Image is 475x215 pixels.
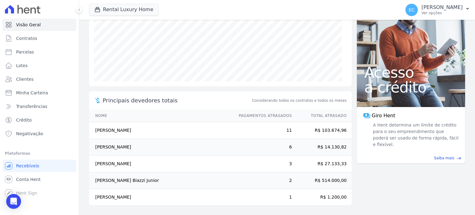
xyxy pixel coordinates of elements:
td: 2 [233,172,292,189]
td: R$ 14.130,82 [292,139,352,156]
div: Plataformas [5,150,74,157]
th: Pagamentos Atrasados [233,110,292,122]
a: Clientes [2,73,76,85]
span: Giro Hent [372,112,395,119]
span: Lotes [16,62,28,69]
button: Rental Luxury Home [89,4,159,15]
td: 1 [233,189,292,206]
span: Parcelas [16,49,34,55]
a: Recebíveis [2,160,76,172]
p: [PERSON_NAME] [422,4,463,11]
td: 6 [233,139,292,156]
span: Negativação [16,131,43,137]
span: Clientes [16,76,33,82]
span: Visão Geral [16,22,41,28]
span: A Hent determina um limite de crédito para o seu empreendimento que poderá ser usado de forma ráp... [372,122,459,148]
a: Transferências [2,100,76,113]
span: Crédito [16,117,32,123]
span: a crédito [364,80,458,95]
button: EC [PERSON_NAME] Ver opções [400,1,475,19]
p: Ver opções [422,11,463,15]
span: Transferências [16,103,47,110]
span: Contratos [16,35,37,41]
td: [PERSON_NAME] [89,139,233,156]
span: Recebíveis [16,163,39,169]
span: Minha Carteira [16,90,48,96]
td: [PERSON_NAME] [89,122,233,139]
div: Open Intercom Messenger [6,194,21,209]
a: Visão Geral [2,19,76,31]
span: east [457,156,461,161]
span: Saiba mais [434,155,454,161]
a: Crédito [2,114,76,126]
a: Saiba mais east [361,155,461,161]
td: [PERSON_NAME] [89,156,233,172]
td: [PERSON_NAME] [89,189,233,206]
span: Principais devedores totais [103,96,251,105]
span: EC [409,8,415,12]
span: Acesso [364,65,458,80]
a: Conta Hent [2,173,76,186]
td: R$ 1.200,00 [292,189,352,206]
td: R$ 27.133,33 [292,156,352,172]
a: Parcelas [2,46,76,58]
td: 3 [233,156,292,172]
a: Lotes [2,59,76,72]
th: Total Atrasado [292,110,352,122]
span: Conta Hent [16,176,41,183]
td: 11 [233,122,292,139]
th: Nome [89,110,233,122]
span: Considerando todos os contratos e todos os meses [252,98,347,103]
td: R$ 514.000,00 [292,172,352,189]
a: Minha Carteira [2,87,76,99]
td: [PERSON_NAME] Biazzi Junior [89,172,233,189]
td: R$ 103.674,96 [292,122,352,139]
a: Negativação [2,127,76,140]
a: Contratos [2,32,76,45]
